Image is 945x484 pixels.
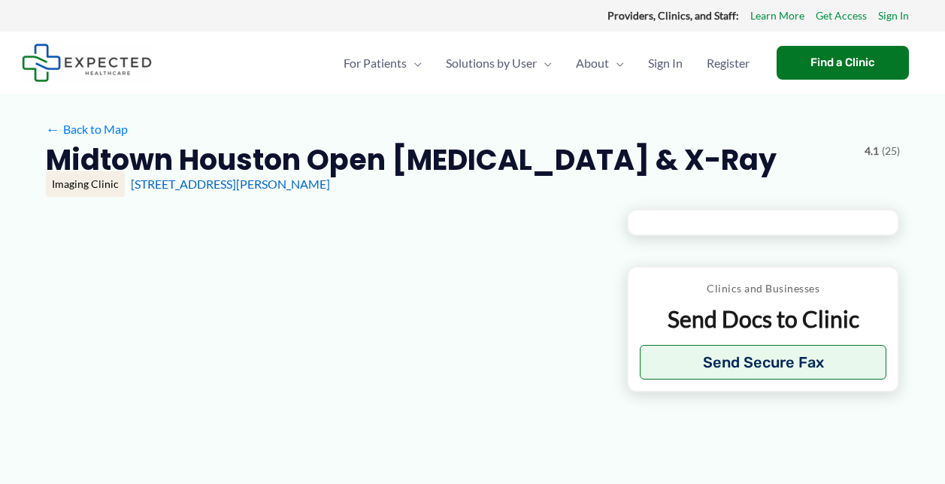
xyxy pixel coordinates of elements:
[640,279,887,298] p: Clinics and Businesses
[564,37,636,89] a: AboutMenu Toggle
[46,118,128,141] a: ←Back to Map
[882,141,900,161] span: (25)
[816,6,867,26] a: Get Access
[537,37,552,89] span: Menu Toggle
[46,122,60,136] span: ←
[878,6,909,26] a: Sign In
[750,6,804,26] a: Learn More
[344,37,407,89] span: For Patients
[131,177,330,191] a: [STREET_ADDRESS][PERSON_NAME]
[777,46,909,80] a: Find a Clinic
[695,37,762,89] a: Register
[636,37,695,89] a: Sign In
[607,9,739,22] strong: Providers, Clinics, and Staff:
[22,44,152,82] img: Expected Healthcare Logo - side, dark font, small
[640,304,887,334] p: Send Docs to Clinic
[332,37,762,89] nav: Primary Site Navigation
[648,37,683,89] span: Sign In
[640,345,887,380] button: Send Secure Fax
[407,37,422,89] span: Menu Toggle
[46,171,125,197] div: Imaging Clinic
[46,141,777,178] h2: Midtown Houston Open [MEDICAL_DATA] & X-Ray
[609,37,624,89] span: Menu Toggle
[576,37,609,89] span: About
[332,37,434,89] a: For PatientsMenu Toggle
[865,141,879,161] span: 4.1
[707,37,750,89] span: Register
[434,37,564,89] a: Solutions by UserMenu Toggle
[446,37,537,89] span: Solutions by User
